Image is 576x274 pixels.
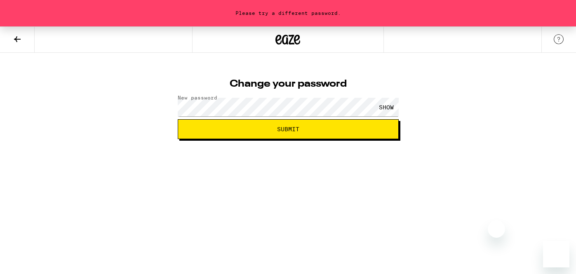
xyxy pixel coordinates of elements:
button: Submit [178,119,399,139]
iframe: Button to launch messaging window [543,241,569,267]
div: SHOW [374,98,399,116]
h1: Change your password [178,79,399,89]
span: Submit [277,126,299,132]
iframe: Close message [488,220,505,238]
label: New password [178,95,217,100]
